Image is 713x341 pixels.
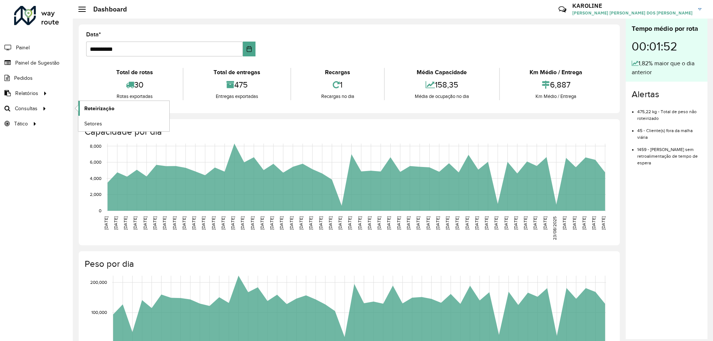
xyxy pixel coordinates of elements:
[230,216,235,230] text: [DATE]
[396,216,401,230] text: [DATE]
[221,216,225,230] text: [DATE]
[90,280,107,285] text: 200,000
[484,216,489,230] text: [DATE]
[293,77,382,93] div: 1
[15,105,38,112] span: Consultas
[637,141,701,166] li: 1459 - [PERSON_NAME] sem retroalimentação de tempo de espera
[185,77,288,93] div: 475
[465,216,469,230] text: [DATE]
[88,68,181,77] div: Total de rotas
[14,74,33,82] span: Pedidos
[185,68,288,77] div: Total de entregas
[367,216,372,230] text: [DATE]
[504,216,508,230] text: [DATE]
[293,93,382,100] div: Recargas no dia
[572,216,577,230] text: [DATE]
[299,216,303,230] text: [DATE]
[211,216,216,230] text: [DATE]
[90,192,101,197] text: 2,000
[502,93,611,100] div: Km Médio / Entrega
[113,216,118,230] text: [DATE]
[240,216,245,230] text: [DATE]
[143,216,147,230] text: [DATE]
[552,216,557,240] text: 23/08/2025
[386,216,391,230] text: [DATE]
[637,122,701,141] li: 45 - Cliente(s) fora da malha viária
[445,216,450,230] text: [DATE]
[86,30,101,39] label: Data
[78,116,169,131] a: Setores
[347,216,352,230] text: [DATE]
[84,120,102,128] span: Setores
[191,216,196,230] text: [DATE]
[162,216,167,230] text: [DATE]
[86,5,127,13] h2: Dashboard
[16,44,30,52] span: Painel
[91,310,107,315] text: 100,000
[562,216,567,230] text: [DATE]
[426,216,430,230] text: [DATE]
[632,24,701,34] div: Tempo médio por rota
[318,216,323,230] text: [DATE]
[90,160,101,164] text: 6,000
[632,59,701,77] div: 1,82% maior que o dia anterior
[182,216,186,230] text: [DATE]
[474,216,479,230] text: [DATE]
[494,216,498,230] text: [DATE]
[123,216,128,230] text: [DATE]
[406,216,411,230] text: [DATE]
[632,89,701,100] h4: Alertas
[88,93,181,100] div: Rotas exportadas
[572,2,693,9] h3: KAROLINE
[338,216,342,230] text: [DATE]
[416,216,420,230] text: [DATE]
[543,216,547,230] text: [DATE]
[260,216,264,230] text: [DATE]
[377,216,381,230] text: [DATE]
[455,216,459,230] text: [DATE]
[85,259,612,269] h4: Peso por dia
[243,42,256,56] button: Choose Date
[279,216,284,230] text: [DATE]
[172,216,177,230] text: [DATE]
[387,93,497,100] div: Média de ocupação no dia
[387,68,497,77] div: Média Capacidade
[289,216,294,230] text: [DATE]
[133,216,137,230] text: [DATE]
[78,101,169,116] a: Roteirização
[15,89,38,97] span: Relatórios
[152,216,157,230] text: [DATE]
[250,216,255,230] text: [DATE]
[328,216,333,230] text: [DATE]
[90,144,101,148] text: 8,000
[513,216,518,230] text: [DATE]
[85,127,612,137] h4: Capacidade por dia
[533,216,537,230] text: [DATE]
[104,216,108,230] text: [DATE]
[84,105,114,112] span: Roteirização
[502,68,611,77] div: Km Médio / Entrega
[185,93,288,100] div: Entregas exportadas
[632,34,701,59] div: 00:01:52
[502,77,611,93] div: 6,887
[523,216,528,230] text: [DATE]
[554,1,570,17] a: Contato Rápido
[269,216,274,230] text: [DATE]
[601,216,606,230] text: [DATE]
[572,10,693,16] span: [PERSON_NAME] [PERSON_NAME] DOS [PERSON_NAME]
[582,216,586,230] text: [DATE]
[591,216,596,230] text: [DATE]
[435,216,440,230] text: [DATE]
[99,208,101,213] text: 0
[357,216,362,230] text: [DATE]
[201,216,206,230] text: [DATE]
[90,176,101,181] text: 4,000
[293,68,382,77] div: Recargas
[14,120,28,128] span: Tático
[88,77,181,93] div: 30
[308,216,313,230] text: [DATE]
[387,77,497,93] div: 158,35
[15,59,59,67] span: Painel de Sugestão
[637,103,701,122] li: 475,22 kg - Total de peso não roteirizado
